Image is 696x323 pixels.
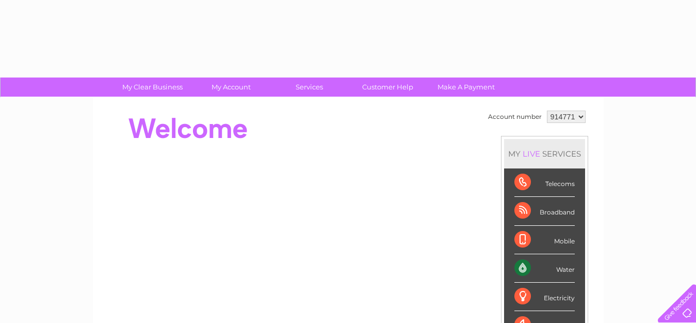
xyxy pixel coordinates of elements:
[485,108,544,126] td: Account number
[424,78,509,97] a: Make A Payment
[267,78,352,97] a: Services
[504,139,585,168] div: MY SERVICES
[514,168,575,197] div: Telecoms
[514,283,575,311] div: Electricity
[345,78,430,97] a: Customer Help
[521,149,542,159] div: LIVE
[188,78,273,97] a: My Account
[514,197,575,225] div: Broadband
[514,226,575,254] div: Mobile
[514,254,575,283] div: Water
[110,78,195,97] a: My Clear Business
